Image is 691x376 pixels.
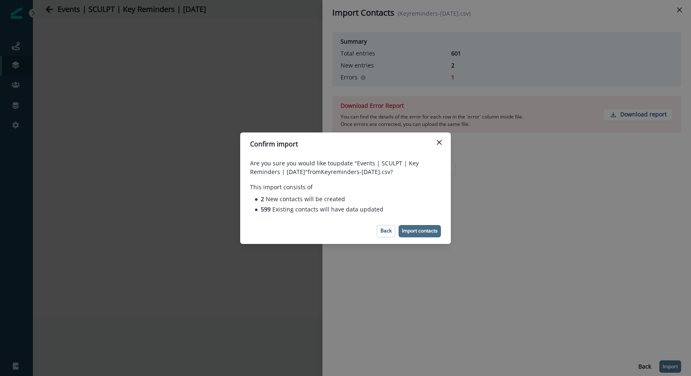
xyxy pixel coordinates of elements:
[250,139,298,149] p: Confirm import
[250,183,441,191] p: This import consists of
[261,205,383,214] p: Existing contacts will have data updated
[433,136,446,149] button: Close
[261,195,345,203] p: New contacts will be created
[261,195,266,203] span: 2
[250,159,441,176] p: Are you sure you would like to update "Events | SCULPT | Key Reminders | [DATE]" from Keyreminder...
[399,225,441,237] button: Import contacts
[377,225,395,237] button: Back
[380,228,392,234] p: Back
[402,228,438,234] p: Import contacts
[261,205,272,213] span: 599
